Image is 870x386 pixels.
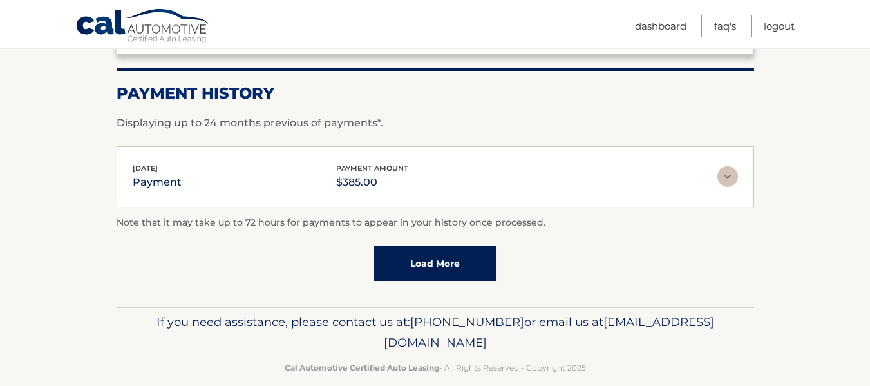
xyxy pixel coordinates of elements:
[374,246,496,281] a: Load More
[117,215,754,231] p: Note that it may take up to 72 hours for payments to appear in your history once processed.
[133,173,182,191] p: payment
[117,84,754,103] h2: Payment History
[714,15,736,37] a: FAQ's
[117,115,754,131] p: Displaying up to 24 months previous of payments*.
[410,314,524,329] span: [PHONE_NUMBER]
[764,15,795,37] a: Logout
[384,314,714,350] span: [EMAIL_ADDRESS][DOMAIN_NAME]
[336,164,408,173] span: payment amount
[125,361,746,374] p: - All Rights Reserved - Copyright 2025
[336,173,408,191] p: $385.00
[285,363,439,372] strong: Cal Automotive Certified Auto Leasing
[717,166,738,187] img: accordion-rest.svg
[635,15,686,37] a: Dashboard
[125,312,746,353] p: If you need assistance, please contact us at: or email us at
[75,8,211,46] a: Cal Automotive
[133,164,158,173] span: [DATE]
